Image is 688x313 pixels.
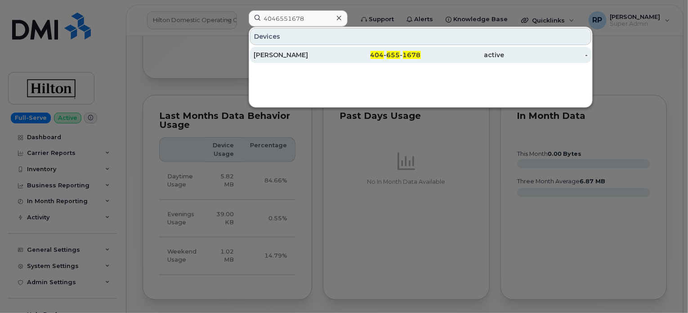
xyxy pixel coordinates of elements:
[371,51,384,59] span: 404
[250,28,591,45] div: Devices
[403,51,421,59] span: 1678
[254,50,337,59] div: [PERSON_NAME]
[387,51,400,59] span: 655
[649,274,681,306] iframe: Messenger Launcher
[337,50,421,59] div: - -
[421,50,505,59] div: active
[504,50,588,59] div: -
[250,47,591,63] a: [PERSON_NAME]404-655-1678active-
[249,10,348,27] input: Find something...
